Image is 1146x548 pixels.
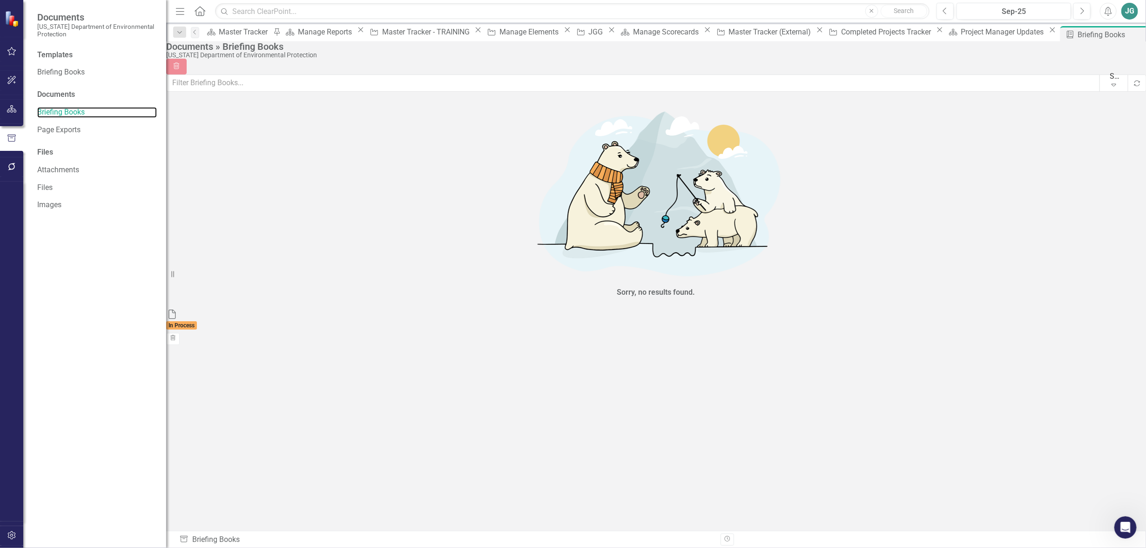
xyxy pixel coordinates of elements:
input: Search ClearPoint... [215,3,930,20]
img: Profile image for Walter [91,15,110,34]
div: Automation & Integration - Data Loader [19,207,156,217]
div: Documents [37,89,157,100]
div: ClearPoint Advanced Training [19,251,156,261]
div: Files [37,147,157,158]
p: How can we help? [19,82,168,98]
img: logo [19,20,73,30]
a: Master Tracker [204,26,271,38]
a: Master Tracker (External) [713,26,814,38]
a: Attachments [37,165,157,176]
a: Project Manager Updates [945,26,1046,38]
div: Manage Reports [298,26,355,38]
button: Search for help [13,181,173,200]
div: Getting Started Guide - Element Detail Pages [13,221,173,248]
div: Completed Projects Tracker [841,26,934,38]
button: Sep-25 [957,3,1071,20]
div: Manage Scorecards [633,26,701,38]
a: Manage Reports [283,26,355,38]
span: Search for help [19,186,75,196]
div: Briefing Books [179,534,243,545]
a: Images [37,200,157,210]
a: Manage Scorecards [618,26,701,38]
img: Profile image for Jeff [109,15,128,34]
a: JGG [573,26,606,38]
a: Completed Projects Tracker [826,26,934,38]
div: Master Tracker [219,26,271,38]
span: Messages [54,314,86,320]
div: Manage Elements [499,26,561,38]
div: ClearPoint Advanced Training [13,248,173,265]
div: Documents » Briefing Books [166,41,1141,52]
span: Documents [37,12,157,23]
div: Getting Started Guide - Element Detail Pages [19,224,156,244]
span: In Process [166,321,197,330]
iframe: Intercom live chat [1114,516,1137,539]
small: [US_STATE] Department of Environmental Protection [37,23,157,38]
div: ClearPoint Admin Training [13,265,173,282]
div: Close [160,15,177,32]
a: Manage Elements [484,26,561,38]
button: Messages [47,291,93,328]
div: JGG [588,26,606,38]
a: Page Exports [37,125,157,135]
input: Filter Briefing Books... [166,74,1100,92]
span: Home [13,314,34,320]
img: No results found [517,99,796,285]
button: News [93,291,140,328]
div: Profile image for Ash [127,15,145,34]
div: Automation & Integration - Data Loader [13,203,173,221]
a: Master Tracker - TRAINING [367,26,472,38]
span: Help [155,314,170,320]
div: Master Tracker - TRAINING [382,26,472,38]
div: Show All [1110,71,1123,81]
div: Sep-25 [960,6,1068,17]
div: Templates [37,50,157,61]
button: Help [140,291,186,328]
div: ClearPoint Admin Training [19,269,156,278]
button: JG [1121,3,1138,20]
div: Project Manager Updates [961,26,1047,38]
a: Files [37,183,157,193]
span: News [108,314,125,320]
img: ClearPoint Strategy [5,10,21,27]
div: Master Tracker (External) [729,26,814,38]
button: Search [881,5,927,18]
span: Search [894,7,914,14]
div: [US_STATE] Department of Environmental Protection [166,52,1141,59]
a: Briefing Books [37,107,157,118]
a: Briefing Books [37,67,157,78]
p: Hi [PERSON_NAME] [19,66,168,82]
div: Sorry, no results found. [617,287,695,298]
